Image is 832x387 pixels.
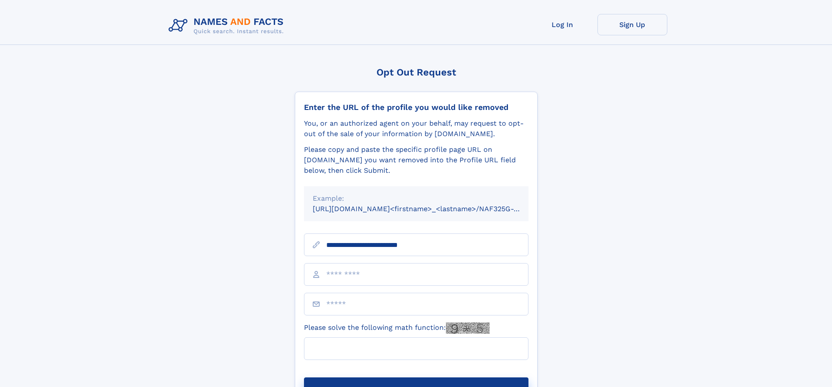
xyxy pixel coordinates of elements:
label: Please solve the following math function: [304,322,490,334]
div: Opt Out Request [295,67,538,78]
img: Logo Names and Facts [165,14,291,38]
div: Enter the URL of the profile you would like removed [304,103,528,112]
a: Sign Up [597,14,667,35]
a: Log In [528,14,597,35]
div: You, or an authorized agent on your behalf, may request to opt-out of the sale of your informatio... [304,118,528,139]
small: [URL][DOMAIN_NAME]<firstname>_<lastname>/NAF325G-xxxxxxxx [313,205,545,213]
div: Please copy and paste the specific profile page URL on [DOMAIN_NAME] you want removed into the Pr... [304,144,528,176]
div: Example: [313,193,520,204]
